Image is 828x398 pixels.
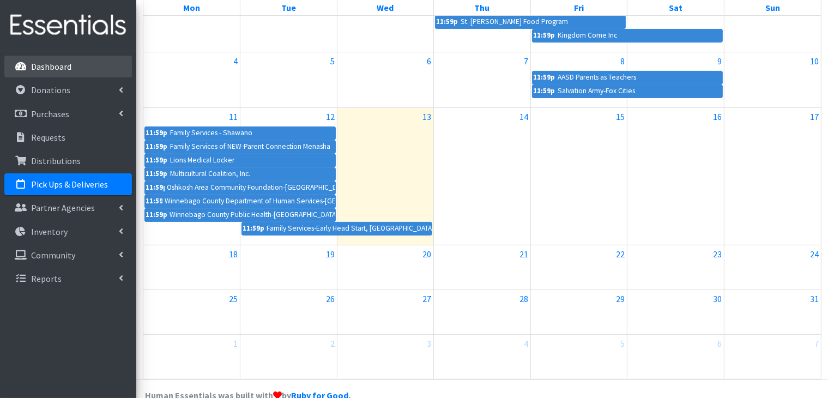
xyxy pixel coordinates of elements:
[145,195,162,207] div: 11:59p
[31,273,62,284] p: Reports
[143,290,240,335] td: August 25, 2025
[337,245,434,290] td: August 20, 2025
[31,132,65,143] p: Requests
[240,335,337,379] td: September 2, 2025
[143,52,240,108] td: August 4, 2025
[240,245,337,290] td: August 19, 2025
[4,197,132,219] a: Partner Agencies
[517,108,530,125] a: August 14, 2025
[240,52,337,108] td: August 5, 2025
[434,335,531,379] td: September 4, 2025
[231,335,240,352] a: September 1, 2025
[328,52,337,70] a: August 5, 2025
[627,290,724,335] td: August 30, 2025
[808,245,821,263] a: August 24, 2025
[144,140,336,153] a: 11:59pFamily Services of NEW-Parent Connection Menasha
[328,335,337,352] a: September 2, 2025
[614,290,627,307] a: August 29, 2025
[31,250,75,261] p: Community
[434,52,531,108] td: August 7, 2025
[808,108,821,125] a: August 17, 2025
[145,127,168,139] div: 11:59p
[337,108,434,245] td: August 13, 2025
[144,167,336,180] a: 11:59pMulticultural Coalition, Inc.
[434,245,531,290] td: August 21, 2025
[4,7,132,44] img: HumanEssentials
[164,195,335,207] div: Winnebago County Department of Human Services-[GEOGRAPHIC_DATA]
[169,209,335,221] div: Winnebago County Public Health-[GEOGRAPHIC_DATA]
[4,126,132,148] a: Requests
[170,141,331,153] div: Family Services of NEW-Parent Connection Menasha
[724,290,821,335] td: August 31, 2025
[324,290,337,307] a: August 26, 2025
[532,71,723,84] a: 11:59pAASD Parents as Teachers
[627,245,724,290] td: August 23, 2025
[530,52,627,108] td: August 8, 2025
[434,108,531,245] td: August 14, 2025
[557,29,618,41] div: Kingdom Come Inc
[31,179,108,190] p: Pick Ups & Deliveries
[4,79,132,101] a: Donations
[711,245,724,263] a: August 23, 2025
[724,108,821,245] td: August 17, 2025
[724,335,821,379] td: September 7, 2025
[530,245,627,290] td: August 22, 2025
[557,85,636,97] div: Salvation Army-Fox Cities
[144,181,336,194] a: 11:59pOshkosh Area Community Foundation-[GEOGRAPHIC_DATA] PTO
[808,290,821,307] a: August 31, 2025
[31,226,68,237] p: Inventory
[242,222,264,234] div: 11:59p
[4,268,132,290] a: Reports
[522,335,530,352] a: September 4, 2025
[145,154,168,166] div: 11:59p
[4,221,132,243] a: Inventory
[425,52,433,70] a: August 6, 2025
[627,335,724,379] td: September 6, 2025
[31,61,71,72] p: Dashboard
[627,52,724,108] td: August 9, 2025
[144,195,336,208] a: 11:59pWinnebago County Department of Human Services-[GEOGRAPHIC_DATA]
[434,290,531,335] td: August 28, 2025
[143,108,240,245] td: August 11, 2025
[711,108,724,125] a: August 16, 2025
[31,155,81,166] p: Distributions
[420,245,433,263] a: August 20, 2025
[227,290,240,307] a: August 25, 2025
[517,290,530,307] a: August 28, 2025
[4,150,132,172] a: Distributions
[143,245,240,290] td: August 18, 2025
[170,127,253,139] div: Family Services - Shawano
[530,335,627,379] td: September 5, 2025
[4,103,132,125] a: Purchases
[724,52,821,108] td: August 10, 2025
[240,108,337,245] td: August 12, 2025
[145,141,168,153] div: 11:59p
[532,85,723,98] a: 11:59pSalvation Army-Fox Cities
[435,15,626,28] a: 11:59pSt. [PERSON_NAME] Food Program
[241,222,432,235] a: 11:59pFamily Services-Early Head Start, [GEOGRAPHIC_DATA]
[145,209,167,221] div: 11:59p
[522,52,530,70] a: August 7, 2025
[4,244,132,266] a: Community
[144,126,336,140] a: 11:59pFamily Services - Shawano
[337,335,434,379] td: September 3, 2025
[31,85,70,95] p: Donations
[517,245,530,263] a: August 21, 2025
[144,154,336,167] a: 11:59pLions Medical Locker
[4,173,132,195] a: Pick Ups & Deliveries
[170,168,251,180] div: Multicultural Coalition, Inc.
[240,290,337,335] td: August 26, 2025
[420,108,433,125] a: August 13, 2025
[337,52,434,108] td: August 6, 2025
[227,245,240,263] a: August 18, 2025
[533,29,555,41] div: 11:59p
[144,208,336,221] a: 11:59pWinnebago County Public Health-[GEOGRAPHIC_DATA]
[812,335,821,352] a: September 7, 2025
[324,108,337,125] a: August 12, 2025
[227,108,240,125] a: August 11, 2025
[627,108,724,245] td: August 16, 2025
[436,16,458,28] div: 11:59p
[614,108,627,125] a: August 15, 2025
[618,52,627,70] a: August 8, 2025
[31,108,69,119] p: Purchases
